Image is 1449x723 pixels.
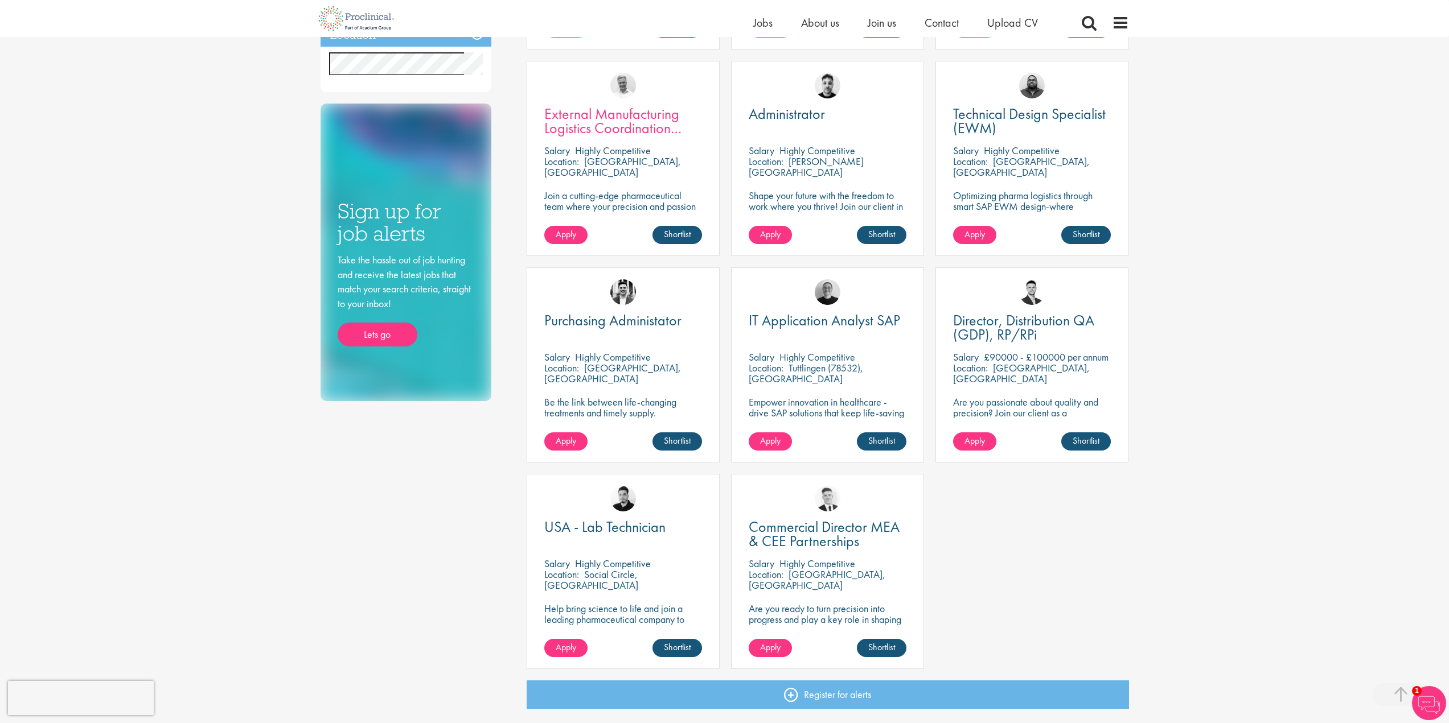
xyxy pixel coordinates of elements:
[544,350,570,363] span: Salary
[749,557,774,570] span: Salary
[544,107,702,135] a: External Manufacturing Logistics Coordination Support
[953,190,1111,233] p: Optimizing pharma logistics through smart SAP EWM design-where precision meets performance in eve...
[749,432,792,451] a: Apply
[1019,279,1045,305] img: Joshua Godden
[338,253,474,346] div: Take the hassle out of job hunting and receive the latest jobs that match your search criteria, s...
[815,279,840,305] img: Emma Pretorious
[953,361,1090,385] p: [GEOGRAPHIC_DATA], [GEOGRAPHIC_DATA]
[749,107,906,121] a: Administrator
[544,155,681,179] p: [GEOGRAPHIC_DATA], [GEOGRAPHIC_DATA]
[760,641,781,653] span: Apply
[610,73,636,98] img: Joshua Bye
[544,396,702,418] p: Be the link between life-changing treatments and timely supply.
[753,15,773,30] a: Jobs
[652,226,702,244] a: Shortlist
[815,486,840,511] img: Nicolas Daniel
[815,73,840,98] img: Dean Fisher
[556,435,576,447] span: Apply
[749,396,906,429] p: Empower innovation in healthcare - drive SAP solutions that keep life-saving technology running s...
[544,568,579,581] span: Location:
[544,568,638,592] p: Social Circle, [GEOGRAPHIC_DATA]
[544,361,681,385] p: [GEOGRAPHIC_DATA], [GEOGRAPHIC_DATA]
[749,517,900,551] span: Commercial Director MEA & CEE Partnerships
[338,200,474,244] h3: Sign up for job alerts
[953,155,1090,179] p: [GEOGRAPHIC_DATA], [GEOGRAPHIC_DATA]
[544,155,579,168] span: Location:
[953,155,988,168] span: Location:
[1061,226,1111,244] a: Shortlist
[556,641,576,653] span: Apply
[953,396,1111,440] p: Are you passionate about quality and precision? Join our client as a Distribution Director and he...
[556,228,576,240] span: Apply
[544,226,588,244] a: Apply
[868,15,896,30] a: Join us
[544,311,682,330] span: Purchasing Administator
[857,432,906,451] a: Shortlist
[964,435,985,447] span: Apply
[544,603,702,657] p: Help bring science to life and join a leading pharmaceutical company to play a key role in delive...
[544,432,588,451] a: Apply
[1412,686,1422,696] span: 1
[749,144,774,157] span: Salary
[749,361,863,385] p: Tuttlingen (78532), [GEOGRAPHIC_DATA]
[749,520,906,548] a: Commercial Director MEA & CEE Partnerships
[338,323,417,346] a: Lets go
[779,144,855,157] p: Highly Competitive
[760,228,781,240] span: Apply
[749,155,864,200] p: [PERSON_NAME][GEOGRAPHIC_DATA][PERSON_NAME], [GEOGRAPHIC_DATA]
[527,680,1129,709] a: Register for alerts
[779,557,855,570] p: Highly Competitive
[575,144,651,157] p: Highly Competitive
[953,361,988,374] span: Location:
[1412,686,1446,720] img: Chatbot
[801,15,839,30] a: About us
[544,361,579,374] span: Location:
[749,639,792,657] a: Apply
[610,486,636,511] img: Anderson Maldonado
[987,15,1038,30] a: Upload CV
[779,350,855,363] p: Highly Competitive
[652,432,702,451] a: Shortlist
[749,568,783,581] span: Location:
[749,226,792,244] a: Apply
[749,350,774,363] span: Salary
[1061,432,1111,451] a: Shortlist
[544,144,570,157] span: Salary
[544,190,702,233] p: Join a cutting-edge pharmaceutical team where your precision and passion for supply chain will he...
[544,313,702,328] a: Purchasing Administator
[610,279,636,305] img: Edward Little
[984,144,1060,157] p: Highly Competitive
[8,681,154,715] iframe: reCAPTCHA
[544,104,682,152] span: External Manufacturing Logistics Coordination Support
[749,190,906,222] p: Shape your future with the freedom to work where you thrive! Join our client in a hybrid role tha...
[575,557,651,570] p: Highly Competitive
[652,639,702,657] a: Shortlist
[984,350,1109,363] p: £90000 - £100000 per annum
[953,311,1094,344] span: Director, Distribution QA (GDP), RP/RPi
[749,155,783,168] span: Location:
[953,104,1106,138] span: Technical Design Specialist (EWM)
[857,639,906,657] a: Shortlist
[953,350,979,363] span: Salary
[953,144,979,157] span: Salary
[749,361,783,374] span: Location:
[749,104,825,123] span: Administrator
[953,226,996,244] a: Apply
[964,228,985,240] span: Apply
[544,639,588,657] a: Apply
[575,350,651,363] p: Highly Competitive
[925,15,959,30] a: Contact
[544,557,570,570] span: Salary
[1019,73,1045,98] img: Ashley Bennett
